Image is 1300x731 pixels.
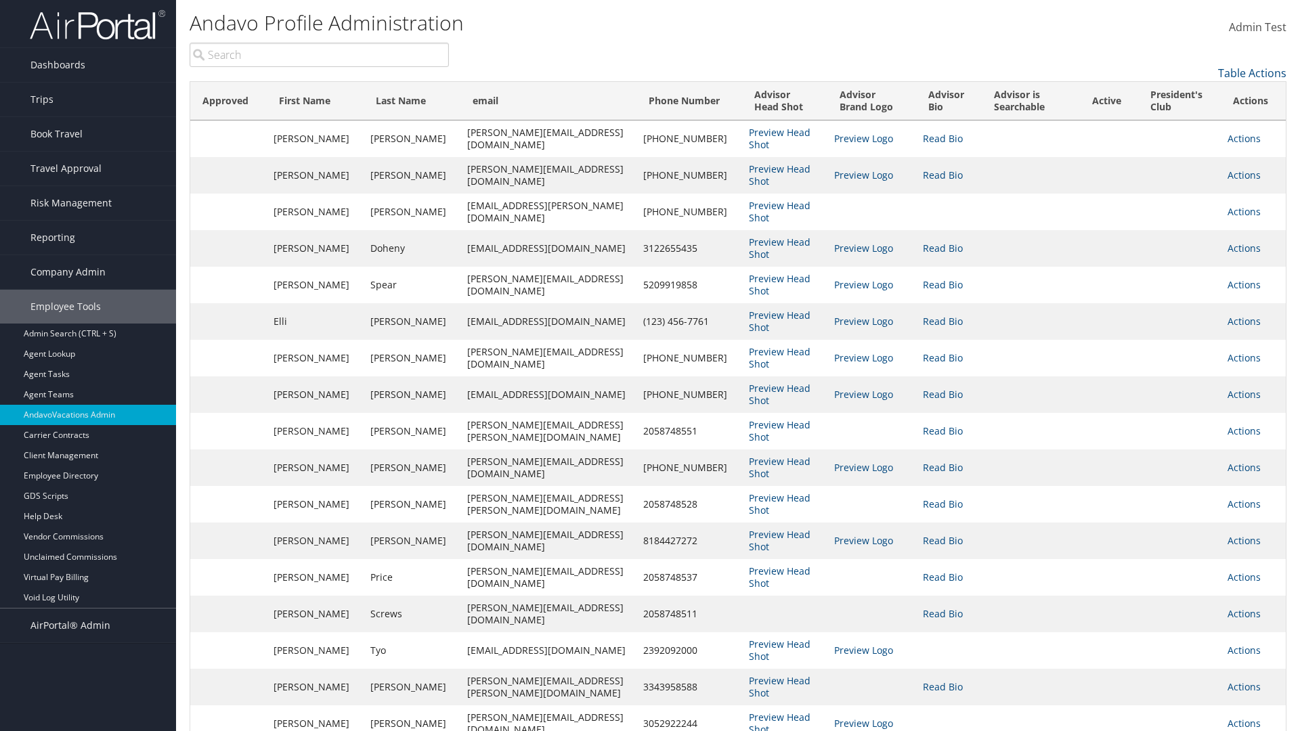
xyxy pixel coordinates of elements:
a: Preview Logo [834,388,893,401]
td: 2058748528 [636,486,742,523]
td: [EMAIL_ADDRESS][DOMAIN_NAME] [460,230,636,267]
td: [PERSON_NAME] [267,340,364,376]
span: Company Admin [30,255,106,289]
td: [PERSON_NAME] [267,523,364,559]
a: Preview Head Shot [749,126,810,151]
td: [PERSON_NAME] [364,413,460,449]
td: [PHONE_NUMBER] [636,120,742,157]
a: Actions [1228,169,1261,181]
td: Elli [267,303,364,340]
th: First Name: activate to sort column ascending [267,82,364,120]
td: [PERSON_NAME][EMAIL_ADDRESS][DOMAIN_NAME] [460,596,636,632]
a: Read Bio [923,315,963,328]
th: Approved: activate to sort column ascending [190,82,267,120]
td: [PERSON_NAME][EMAIL_ADDRESS][DOMAIN_NAME] [460,449,636,486]
a: Read Bio [923,461,963,474]
a: Preview Logo [834,242,893,254]
a: Preview Logo [834,132,893,145]
a: Read Bio [923,388,963,401]
a: Preview Logo [834,169,893,181]
a: Read Bio [923,351,963,364]
td: [PERSON_NAME][EMAIL_ADDRESS][DOMAIN_NAME] [460,120,636,157]
td: 2058748511 [636,596,742,632]
td: Spear [364,267,460,303]
td: [PERSON_NAME] [267,669,364,705]
td: [PERSON_NAME] [267,413,364,449]
td: 2058748537 [636,559,742,596]
td: 5209919858 [636,267,742,303]
a: Preview Head Shot [749,345,810,370]
td: [PERSON_NAME] [364,669,460,705]
a: Read Bio [923,169,963,181]
a: Preview Logo [834,315,893,328]
td: [PERSON_NAME] [267,120,364,157]
th: Actions [1221,82,1286,120]
a: Actions [1228,388,1261,401]
a: Actions [1228,242,1261,254]
span: Risk Management [30,186,112,220]
a: Preview Head Shot [749,528,810,553]
td: 2058748551 [636,413,742,449]
a: Read Bio [923,424,963,437]
td: [PERSON_NAME][EMAIL_ADDRESS][PERSON_NAME][DOMAIN_NAME] [460,486,636,523]
a: Table Actions [1218,66,1286,81]
a: Actions [1228,534,1261,547]
th: Advisor Brand Logo: activate to sort column ascending [827,82,916,120]
a: Preview Head Shot [749,162,810,187]
span: Dashboards [30,48,85,82]
td: [PHONE_NUMBER] [636,376,742,413]
th: Advisor is Searchable: activate to sort column ascending [982,82,1080,120]
th: Advisor Head Shot: activate to sort column ascending [742,82,827,120]
th: President's Club: activate to sort column ascending [1138,82,1221,120]
a: Preview Head Shot [749,236,810,261]
td: [PERSON_NAME][EMAIL_ADDRESS][PERSON_NAME][DOMAIN_NAME] [460,413,636,449]
span: Book Travel [30,117,83,151]
a: Preview Logo [834,717,893,730]
td: [PERSON_NAME] [267,486,364,523]
td: [PERSON_NAME] [364,486,460,523]
a: Preview Logo [834,278,893,291]
td: [PERSON_NAME][EMAIL_ADDRESS][DOMAIN_NAME] [460,559,636,596]
td: [PERSON_NAME] [364,340,460,376]
td: [PHONE_NUMBER] [636,340,742,376]
a: Actions [1228,278,1261,291]
th: email: activate to sort column ascending [460,82,636,120]
td: [PERSON_NAME] [267,157,364,194]
td: [EMAIL_ADDRESS][DOMAIN_NAME] [460,632,636,669]
a: Preview Head Shot [749,272,810,297]
td: [PERSON_NAME] [267,376,364,413]
th: Advisor Bio: activate to sort column ascending [916,82,982,120]
span: AirPortal® Admin [30,608,110,642]
td: [PHONE_NUMBER] [636,449,742,486]
a: Read Bio [923,680,963,693]
td: [PHONE_NUMBER] [636,194,742,230]
a: Actions [1228,717,1261,730]
a: Preview Head Shot [749,491,810,516]
td: Tyo [364,632,460,669]
a: Actions [1228,351,1261,364]
a: Actions [1228,607,1261,620]
td: [PERSON_NAME][EMAIL_ADDRESS][DOMAIN_NAME] [460,267,636,303]
a: Read Bio [923,242,963,254]
td: [PERSON_NAME] [364,157,460,194]
a: Preview Head Shot [749,418,810,443]
a: Preview Head Shot [749,309,810,334]
td: Price [364,559,460,596]
span: Admin Test [1229,20,1286,35]
a: Preview Logo [834,351,893,364]
td: 2392092000 [636,632,742,669]
h1: Andavo Profile Administration [190,9,921,37]
a: Actions [1228,571,1261,583]
a: Preview Head Shot [749,199,810,224]
td: 8184427272 [636,523,742,559]
a: Preview Head Shot [749,382,810,407]
a: Preview Head Shot [749,674,810,699]
a: Preview Head Shot [749,638,810,663]
th: Active: activate to sort column ascending [1080,82,1138,120]
td: [PERSON_NAME] [267,267,364,303]
td: [PERSON_NAME][EMAIL_ADDRESS][PERSON_NAME][DOMAIN_NAME] [460,669,636,705]
a: Actions [1228,315,1261,328]
a: Read Bio [923,571,963,583]
span: Employee Tools [30,290,101,324]
td: [PERSON_NAME] [267,559,364,596]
